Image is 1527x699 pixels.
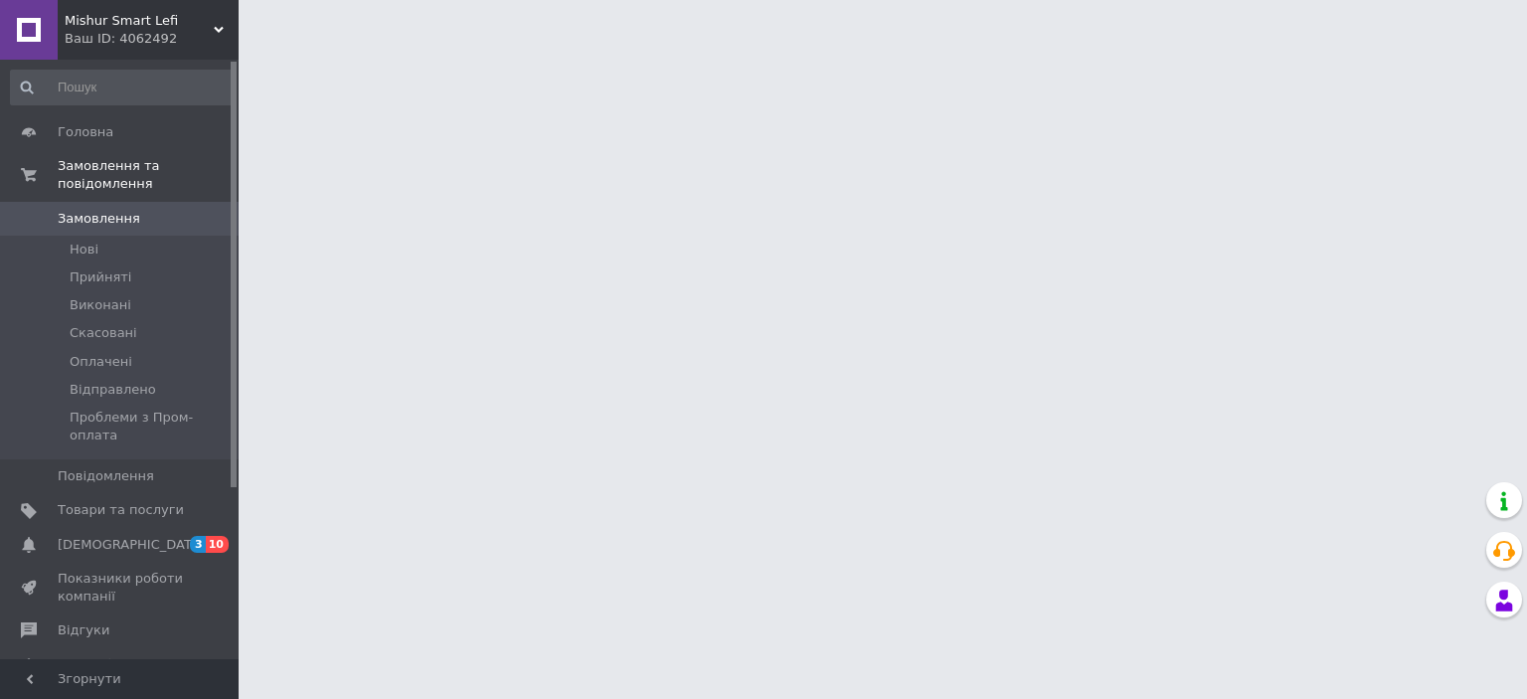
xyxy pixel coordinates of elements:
span: Відправлено [70,381,156,399]
span: Нові [70,241,98,259]
span: 3 [190,536,206,553]
span: Показники роботи компанії [58,570,184,606]
span: Оплачені [70,353,132,371]
span: [DEMOGRAPHIC_DATA] [58,536,205,554]
span: Головна [58,123,113,141]
span: Скасовані [70,324,137,342]
span: Замовлення та повідомлення [58,157,239,193]
span: Mishur Smart Lefi [65,12,214,30]
span: Замовлення [58,210,140,228]
span: Відгуки [58,621,109,639]
span: Прийняті [70,268,131,286]
div: Ваш ID: 4062492 [65,30,239,48]
span: Товари та послуги [58,501,184,519]
input: Пошук [10,70,235,105]
span: Виконані [70,296,131,314]
span: 10 [206,536,229,553]
span: Покупці [58,655,111,673]
span: Проблеми з Пром-оплата [70,409,233,444]
span: Повідомлення [58,467,154,485]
